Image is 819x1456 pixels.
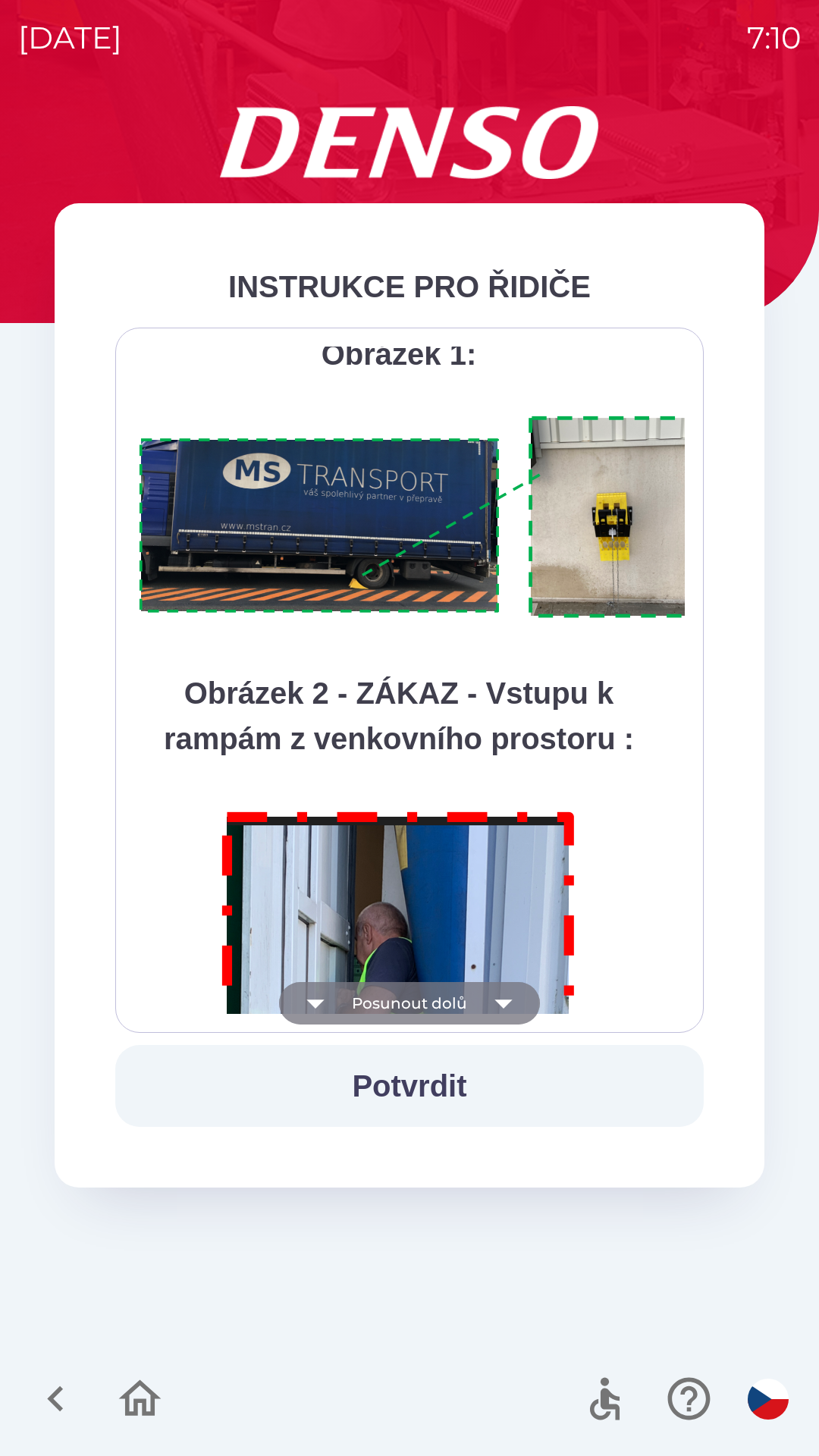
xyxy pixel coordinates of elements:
[115,1045,704,1127] button: Potvrdit
[748,1379,789,1420] img: cs flag
[164,676,634,755] strong: Obrázek 2 - ZÁKAZ - Vstupu k rampám z venkovního prostoru :
[18,15,122,61] p: [DATE]
[55,106,764,179] img: Logo
[279,982,540,1025] button: Posunout dolů
[747,15,801,61] p: 7:10
[205,792,593,1349] img: M8MNayrTL6gAAAABJRU5ErkJggg==
[115,264,704,309] div: INSTRUKCE PRO ŘIDIČE
[322,337,477,371] strong: Obrázek 1:
[134,407,723,628] img: A1ym8hFSA0ukAAAAAElFTkSuQmCC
